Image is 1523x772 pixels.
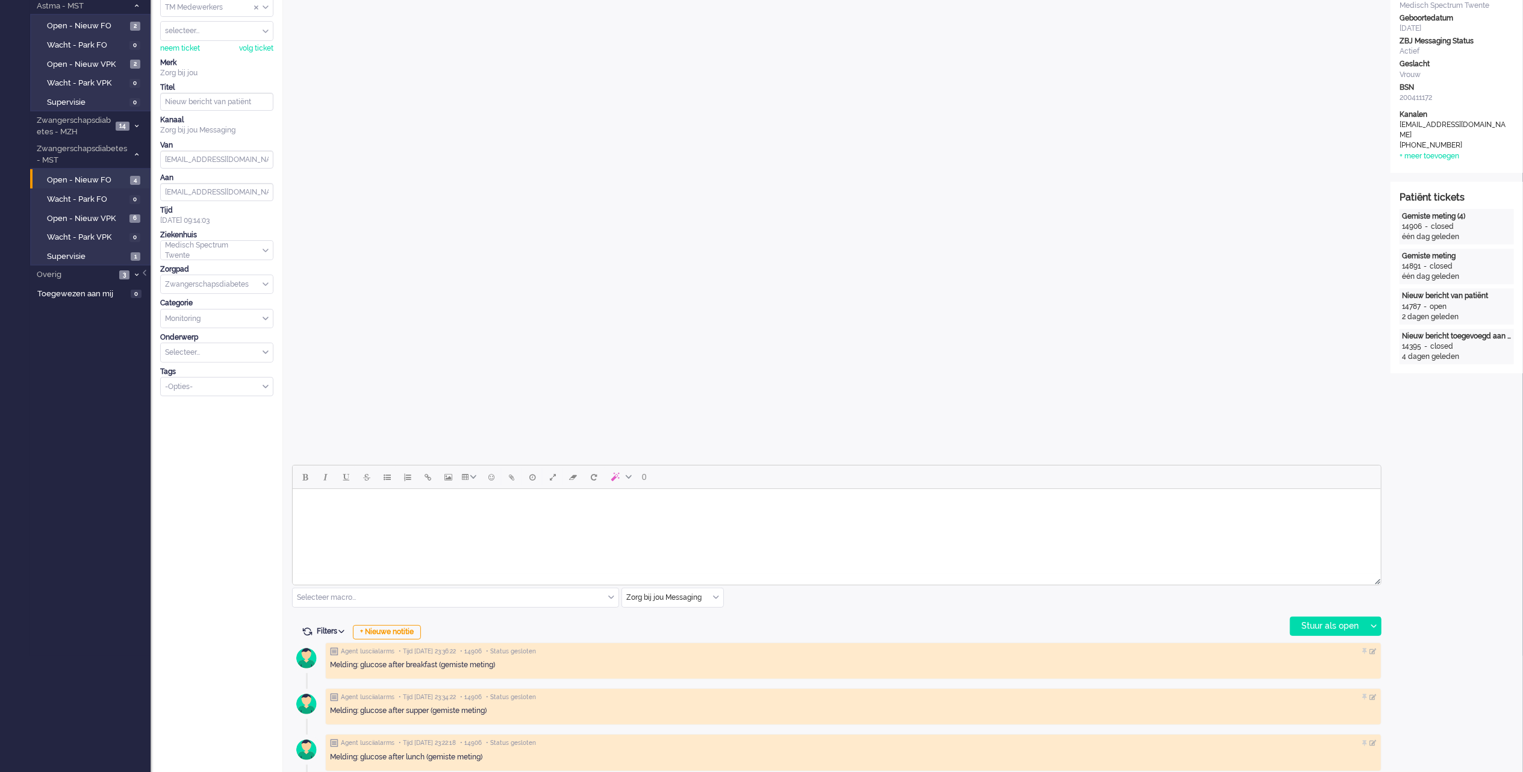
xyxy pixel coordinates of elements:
div: 14395 [1402,341,1421,352]
img: avatar [291,735,322,765]
span: Overig [35,269,116,281]
div: Actief [1400,46,1514,57]
div: - [1421,261,1430,272]
button: Fullscreen [543,467,563,487]
span: 0 [129,195,140,204]
span: Open - Nieuw FO [47,20,127,32]
div: closed [1430,341,1453,352]
a: Open - Nieuw VPK 2 [35,57,149,70]
span: Open - Nieuw VPK [47,59,127,70]
div: Van [160,140,273,151]
div: ZBJ Messaging Status [1400,36,1514,46]
div: Zorg bij jou Messaging [160,125,273,135]
div: Merk [160,58,273,68]
div: Geboortedatum [1400,13,1514,23]
div: volg ticket [239,43,273,54]
span: Open - Nieuw FO [47,175,127,186]
a: Wacht - Park VPK 0 [35,230,149,243]
span: Agent lusciialarms [341,647,394,656]
button: Underline [336,467,357,487]
div: BSN [1400,82,1514,93]
div: Gemiste meting [1402,251,1512,261]
span: • 14906 [460,647,482,656]
div: - [1421,302,1430,312]
span: • Status gesloten [486,739,536,747]
div: Geslacht [1400,59,1514,69]
div: Onderwerp [160,332,273,343]
div: Select Tags [160,377,273,397]
button: Italic [316,467,336,487]
img: ic_note_grey.svg [330,693,338,702]
div: 2 dagen geleden [1402,312,1512,322]
button: Emoticons [481,467,502,487]
div: [DATE] 09:14:03 [160,205,273,226]
span: 0 [129,233,140,242]
span: Open - Nieuw VPK [47,213,126,225]
div: Gemiste meting (4) [1402,211,1512,222]
div: één dag geleden [1402,272,1512,282]
a: Wacht - Park FO 0 [35,38,149,51]
div: open [1430,302,1447,312]
div: + meer toevoegen [1400,151,1459,161]
span: Agent lusciialarms [341,739,394,747]
div: [EMAIL_ADDRESS][DOMAIN_NAME] [1400,120,1508,140]
div: [DATE] [1400,23,1514,34]
span: 4 [130,176,140,185]
span: 14 [116,122,129,131]
a: Open - Nieuw FO 2 [35,19,149,32]
div: Nieuw bericht toegevoegd aan gesprek [1402,331,1512,341]
div: Melding: glucose after lunch (gemiste meting) [330,752,1377,762]
button: Clear formatting [563,467,584,487]
div: 200411172 [1400,93,1514,103]
div: Assign User [160,21,273,41]
span: Wacht - Park VPK [47,78,126,89]
div: één dag geleden [1402,232,1512,242]
div: neem ticket [160,43,200,54]
iframe: Rich Text Area [293,489,1381,574]
div: Tijd [160,205,273,216]
div: 4 dagen geleden [1402,352,1512,362]
span: Zwangerschapsdiabetes - MZH [35,115,112,137]
span: • Status gesloten [486,693,536,702]
span: • Tijd [DATE] 23:22:18 [399,739,456,747]
button: Numbered list [397,467,418,487]
div: 14787 [1402,302,1421,312]
a: Supervisie 1 [35,249,149,263]
span: 0 [642,472,647,482]
span: Wacht - Park VPK [47,232,126,243]
div: Kanaal [160,115,273,125]
img: avatar [291,643,322,673]
a: Wacht - Park VPK 0 [35,76,149,89]
div: Categorie [160,298,273,308]
img: ic_note_grey.svg [330,647,338,656]
div: Melding: glucose after breakfast (gemiste meting) [330,660,1377,670]
div: Aan [160,173,273,183]
span: • 14906 [460,693,482,702]
div: Tags [160,367,273,377]
span: 1 [131,252,140,261]
div: Kanalen [1400,110,1514,120]
span: 0 [131,290,142,299]
a: Open - Nieuw VPK 6 [35,211,149,225]
span: Agent lusciialarms [341,693,394,702]
div: Resize [1371,574,1381,585]
button: Insert/edit link [418,467,438,487]
div: [PHONE_NUMBER] [1400,140,1508,151]
div: closed [1431,222,1454,232]
div: Stuur als open [1291,617,1366,635]
span: • Tijd [DATE] 23:36:22 [399,647,456,656]
div: 14891 [1402,261,1421,272]
span: • Status gesloten [486,647,536,656]
span: • Tijd [DATE] 23:34:22 [399,693,456,702]
button: Add attachment [502,467,522,487]
span: 3 [119,270,129,279]
span: 6 [129,214,140,223]
div: Zorg bij jou [160,68,273,78]
span: Astma - MST [35,1,128,12]
div: Medisch Spectrum Twente [1400,1,1514,11]
button: Bullet list [377,467,397,487]
div: Nieuw bericht van patiënt [1402,291,1512,301]
span: Toegewezen aan mij [37,288,127,300]
span: 0 [129,41,140,50]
